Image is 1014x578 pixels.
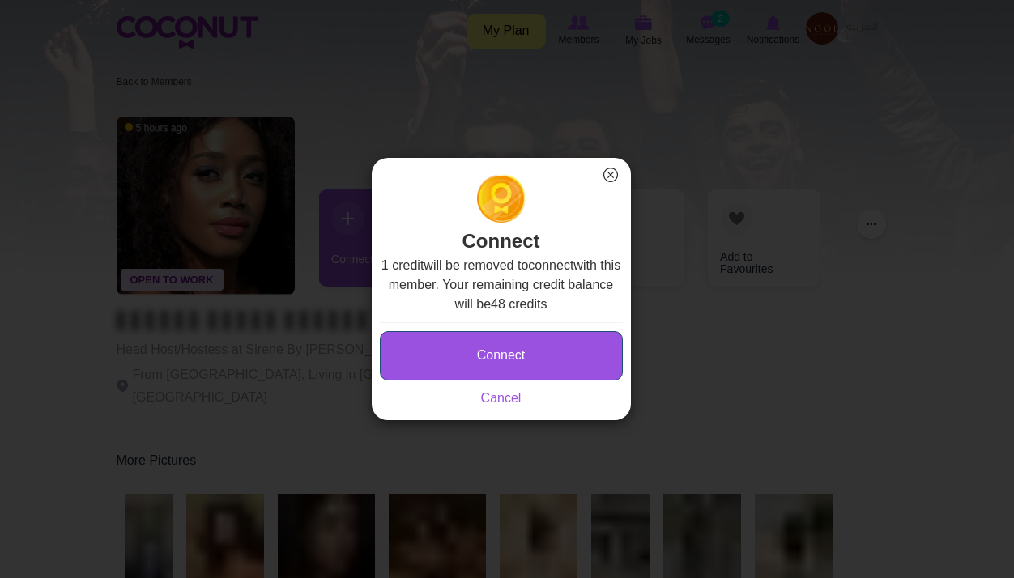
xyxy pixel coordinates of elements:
button: Close [600,164,621,185]
h2: Connect [380,174,623,256]
a: Cancel [481,391,522,405]
b: connect [528,258,573,272]
b: 48 credits [491,297,547,311]
b: 1 credit [381,258,424,272]
div: will be removed to with this member. Your remaining credit balance will be [380,256,623,408]
button: Connect [380,331,623,380]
